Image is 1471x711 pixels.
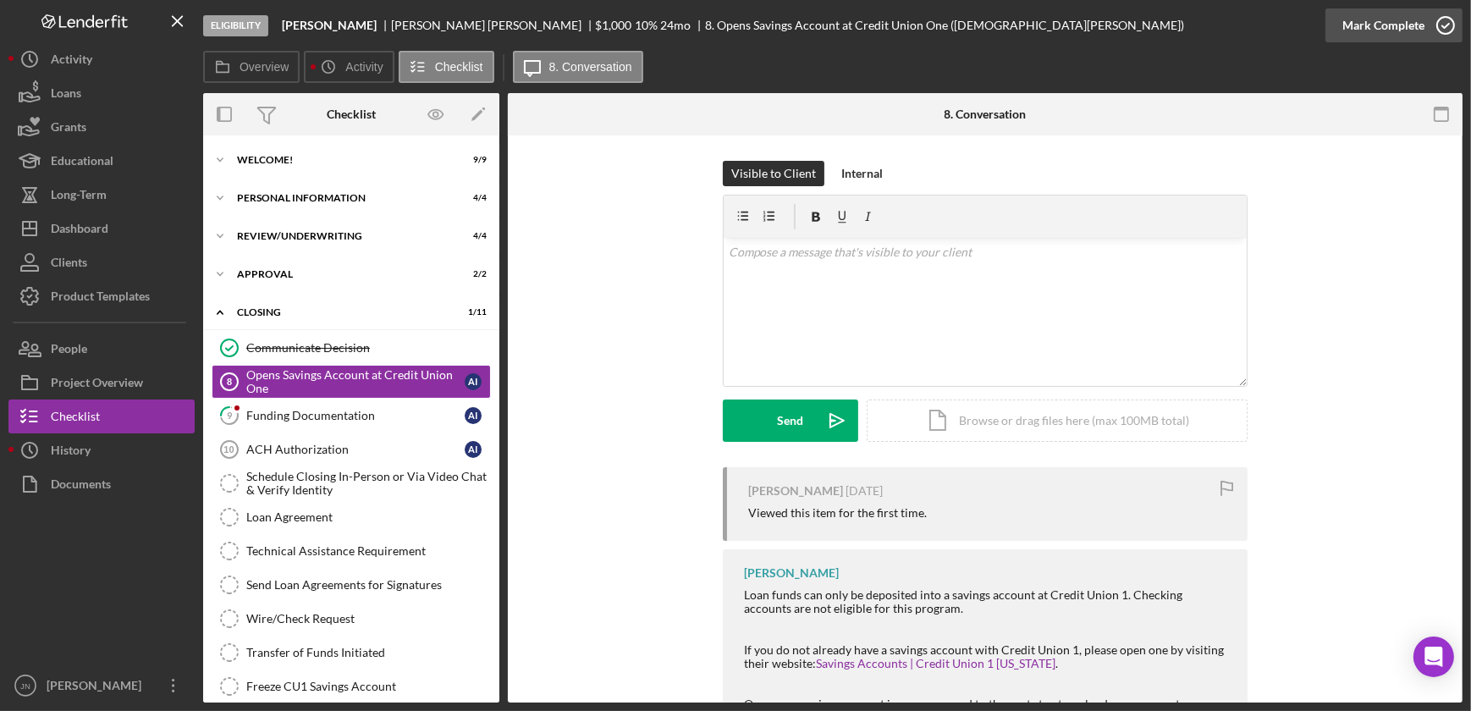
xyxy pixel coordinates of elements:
button: Activity [304,51,394,83]
button: Project Overview [8,366,195,400]
a: Send Loan Agreements for Signatures [212,568,491,602]
div: Grants [51,110,86,148]
a: 8Opens Savings Account at Credit Union OneAI [212,365,491,399]
div: Send Loan Agreements for Signatures [246,578,490,592]
a: Technical Assistance Requirement [212,534,491,568]
button: Loans [8,76,195,110]
div: Checklist [51,400,100,438]
div: 8. Opens Savings Account at Credit Union One ([DEMOGRAPHIC_DATA][PERSON_NAME]) [705,19,1184,32]
button: Visible to Client [723,161,824,186]
button: Long-Term [8,178,195,212]
div: Transfer of Funds Initiated [246,646,490,659]
button: JN[PERSON_NAME] [8,669,195,703]
div: Loan funds can only be deposited into a savings account at Credit Union 1. Checking accounts are ... [744,588,1231,615]
div: Wire/Check Request [246,612,490,626]
div: [PERSON_NAME] [744,566,839,580]
div: Dashboard [51,212,108,250]
div: A I [465,373,482,390]
button: Documents [8,467,195,501]
div: Opens Savings Account at Credit Union One [246,368,465,395]
b: [PERSON_NAME] [282,19,377,32]
div: A I [465,441,482,458]
div: Schedule Closing In-Person or Via Video Chat & Verify Identity [246,470,490,497]
div: Loans [51,76,81,114]
div: Communicate Decision [246,341,490,355]
div: Closing [237,307,444,317]
div: Personal Information [237,193,444,203]
div: Clients [51,245,87,284]
label: Checklist [435,60,483,74]
div: Educational [51,144,113,182]
div: 8. Conversation [945,107,1027,121]
div: Send [778,400,804,442]
label: 8. Conversation [549,60,632,74]
div: Internal [841,161,883,186]
a: Communicate Decision [212,331,491,365]
button: Educational [8,144,195,178]
button: Product Templates [8,279,195,313]
div: 1 / 11 [456,307,487,317]
a: Freeze CU1 Savings Account [212,670,491,703]
a: Schedule Closing In-Person or Via Video Chat & Verify Identity [212,466,491,500]
tspan: 8 [227,377,232,387]
tspan: 10 [223,444,234,455]
button: Checklist [8,400,195,433]
div: 9 / 9 [456,155,487,165]
div: Long-Term [51,178,107,216]
div: 4 / 4 [456,193,487,203]
div: Technical Assistance Requirement [246,544,490,558]
div: Visible to Client [731,161,816,186]
div: Eligibility [203,15,268,36]
button: Activity [8,42,195,76]
div: [PERSON_NAME] [42,669,152,707]
time: 2025-10-07 23:26 [846,484,883,498]
tspan: 9 [227,410,233,421]
div: 4 / 4 [456,231,487,241]
button: Overview [203,51,300,83]
button: Mark Complete [1325,8,1463,42]
button: 8. Conversation [513,51,643,83]
div: Product Templates [51,279,150,317]
div: Funding Documentation [246,409,465,422]
button: Checklist [399,51,494,83]
div: If you do not already have a savings account with Credit Union 1, please open one by visiting the... [744,643,1231,670]
a: 10ACH AuthorizationAI [212,433,491,466]
button: History [8,433,195,467]
a: Savings Accounts | Credit Union 1 [US_STATE] [816,656,1055,670]
span: $1,000 [596,18,632,32]
div: ACH Authorization [246,443,465,456]
div: Project Overview [51,366,143,404]
div: Checklist [327,107,376,121]
a: Wire/Check Request [212,602,491,636]
div: 2 / 2 [456,269,487,279]
a: Transfer of Funds Initiated [212,636,491,670]
a: 9Funding DocumentationAI [212,399,491,433]
text: JN [20,681,30,691]
div: A I [465,407,482,424]
button: People [8,332,195,366]
div: Viewed this item for the first time. [748,506,927,520]
div: [PERSON_NAME] [PERSON_NAME] [391,19,596,32]
div: People [51,332,87,370]
button: Grants [8,110,195,144]
label: Activity [345,60,383,74]
button: Dashboard [8,212,195,245]
div: Activity [51,42,92,80]
div: Welcome! [237,155,444,165]
div: Documents [51,467,111,505]
div: Freeze CU1 Savings Account [246,680,490,693]
div: Open Intercom Messenger [1413,637,1454,677]
div: Loan Agreement [246,510,490,524]
button: Clients [8,245,195,279]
